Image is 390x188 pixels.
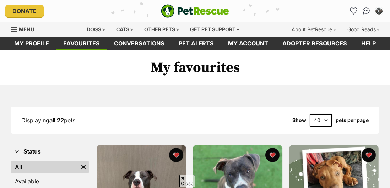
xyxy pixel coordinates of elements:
a: Favourites [56,37,107,50]
div: Get pet support [185,22,244,37]
a: Donate [5,5,44,17]
img: logo-e224e6f780fb5917bec1dbf3a21bbac754714ae5b6737aabdf751b685950b380.svg [161,4,229,18]
img: chat-41dd97257d64d25036548639549fe6c8038ab92f7586957e7f3b1b290dea8141.svg [363,7,370,15]
a: Conversations [361,5,372,17]
div: Other pets [139,22,184,37]
a: My account [221,37,275,50]
a: Pet alerts [172,37,221,50]
a: PetRescue [161,4,229,18]
strong: all 22 [49,117,64,124]
a: Remove filter [78,161,89,173]
a: Available [11,175,89,188]
label: pets per page [336,117,369,123]
img: Karen profile pic [375,7,383,15]
a: Adopter resources [275,37,354,50]
div: Good Reads [342,22,385,37]
a: Favourites [348,5,359,17]
a: Menu [11,22,39,35]
a: Help [354,37,383,50]
button: Status [11,147,89,156]
button: favourite [169,148,183,162]
a: conversations [107,37,172,50]
div: Cats [111,22,138,37]
button: favourite [362,148,376,162]
a: My profile [7,37,56,50]
span: Close [179,175,195,187]
ul: Account quick links [348,5,385,17]
div: Dogs [82,22,110,37]
div: About PetRescue [287,22,341,37]
span: Displaying pets [21,117,75,124]
button: favourite [265,148,280,162]
button: My account [373,5,385,17]
a: All [11,161,78,173]
span: Menu [19,26,34,32]
span: Show [292,117,306,123]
